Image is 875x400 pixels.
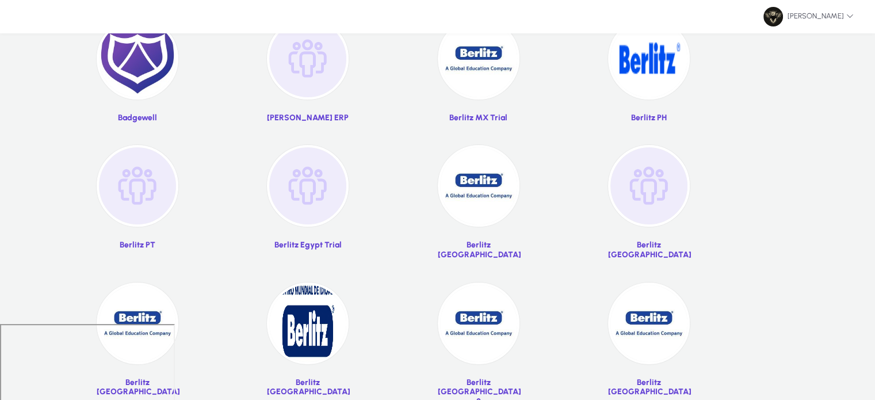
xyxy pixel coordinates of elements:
[608,241,690,260] p: Berlitz [GEOGRAPHIC_DATA]
[438,18,519,100] img: 27.jpg
[608,378,690,397] p: Berlitz [GEOGRAPHIC_DATA]
[438,241,519,260] p: Berlitz [GEOGRAPHIC_DATA]
[267,113,349,123] p: [PERSON_NAME] ERP
[267,145,349,227] img: organization-placeholder.png
[267,18,349,100] img: organization-placeholder.png
[438,145,519,227] img: 34.jpg
[97,145,178,227] img: organization-placeholder.png
[608,113,690,123] p: Berlitz PH
[267,283,349,364] img: 38.jpg
[97,241,178,250] p: Berlitz PT
[97,283,178,364] img: 37.jpg
[608,145,690,227] img: organization-placeholder.png
[754,6,863,27] button: [PERSON_NAME]
[267,378,349,397] p: Berlitz [GEOGRAPHIC_DATA]
[608,18,690,131] a: Berlitz PH
[763,7,783,26] img: 77.jpg
[97,145,178,268] a: Berlitz PT
[267,241,349,250] p: Berlitz Egypt Trial
[97,378,178,397] p: Berlitz [GEOGRAPHIC_DATA]
[438,145,519,268] a: Berlitz [GEOGRAPHIC_DATA]
[267,18,349,131] a: [PERSON_NAME] ERP
[97,113,178,123] p: Badgewell
[608,18,690,100] img: 28.png
[608,283,690,364] img: 40.jpg
[763,7,854,26] span: [PERSON_NAME]
[97,18,178,100] img: 2.png
[267,145,349,268] a: Berlitz Egypt Trial
[608,145,690,268] a: Berlitz [GEOGRAPHIC_DATA]
[438,113,519,123] p: Berlitz MX Trial
[438,283,519,364] img: 39.jpg
[438,18,519,131] a: Berlitz MX Trial
[97,18,178,131] a: Badgewell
